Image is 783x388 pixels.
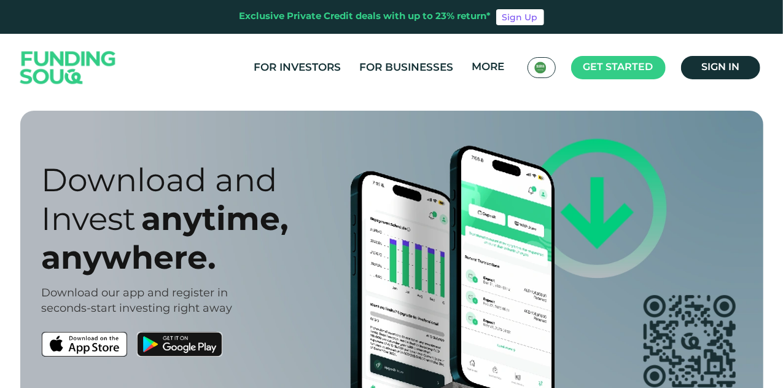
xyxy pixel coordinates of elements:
[251,58,345,78] a: For Investors
[534,61,547,74] img: SA Flag
[42,160,413,199] div: Download and
[701,63,739,72] span: Sign in
[240,10,491,24] div: Exclusive Private Credit deals with up to 23% return*
[42,301,413,317] div: seconds-start investing right away
[142,206,289,237] span: anytime,
[681,56,760,79] a: Sign in
[357,58,457,78] a: For Businesses
[472,62,505,73] span: More
[42,332,127,357] img: App Store
[496,9,544,25] a: Sign Up
[583,63,653,72] span: Get started
[137,332,222,357] img: Google Play
[42,206,136,237] span: Invest
[42,238,413,277] div: anywhere.
[644,295,736,387] img: app QR code
[42,286,413,301] div: Download our app and register in
[8,37,128,99] img: Logo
